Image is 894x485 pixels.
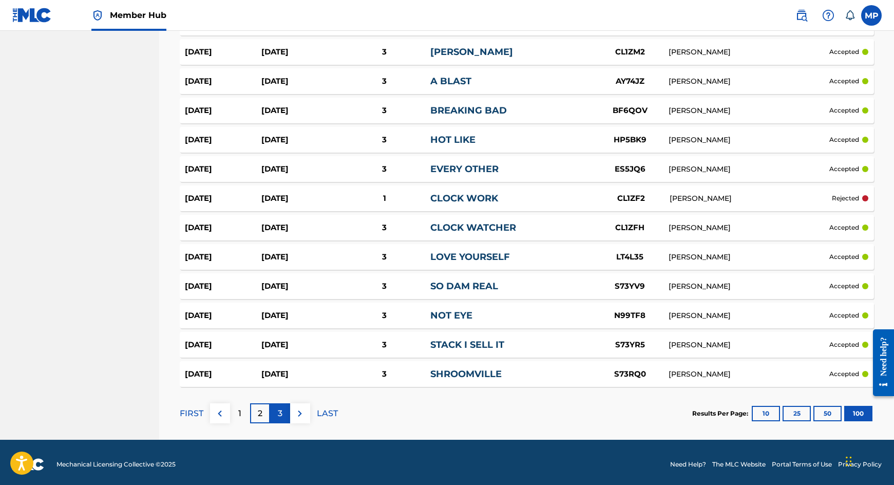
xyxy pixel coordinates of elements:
div: User Menu [861,5,882,26]
div: [PERSON_NAME] [669,340,830,350]
div: [PERSON_NAME] [669,47,830,58]
div: BF6QOV [592,105,669,117]
div: [DATE] [185,134,261,146]
div: [PERSON_NAME] [669,105,830,116]
img: Top Rightsholder [91,9,104,22]
div: [DATE] [185,251,261,263]
div: [DATE] [185,105,261,117]
p: accepted [829,223,859,232]
p: accepted [829,311,859,320]
div: [DATE] [185,193,262,204]
div: 3 [338,105,430,117]
button: 50 [813,406,842,421]
a: LOVE YOURSELF [430,251,510,263]
div: S73YR5 [592,339,669,351]
div: [PERSON_NAME] [669,281,830,292]
p: LAST [317,407,338,420]
img: right [294,407,306,420]
img: left [214,407,226,420]
div: [DATE] [261,134,338,146]
p: accepted [829,135,859,144]
div: [DATE] [185,339,261,351]
p: accepted [829,282,859,291]
div: [DATE] [261,251,338,263]
div: [DATE] [261,281,338,292]
div: [PERSON_NAME] [669,164,830,175]
a: Portal Terms of Use [772,460,832,469]
div: N99TF8 [592,310,669,322]
div: [PERSON_NAME] [669,310,830,321]
div: [DATE] [261,76,338,87]
div: [DATE] [185,222,261,234]
p: accepted [829,164,859,174]
div: 1 [338,193,431,204]
img: help [822,9,834,22]
div: [PERSON_NAME] [669,369,830,380]
a: Need Help? [670,460,706,469]
a: The MLC Website [712,460,766,469]
div: [PERSON_NAME] [669,76,830,87]
div: 3 [338,134,430,146]
a: A BLAST [430,76,471,87]
a: SO DAM REAL [430,281,498,292]
div: [DATE] [185,281,261,292]
a: SHROOMVILLE [430,368,502,380]
div: [DATE] [261,222,338,234]
div: 3 [338,76,430,87]
div: 3 [338,163,430,175]
a: STACK I SELL IT [430,339,504,350]
div: [DATE] [261,105,338,117]
p: rejected [832,194,859,203]
div: CL1ZFH [592,222,669,234]
div: CL1ZM2 [592,46,669,58]
div: 3 [338,310,430,322]
div: [DATE] [261,339,338,351]
div: [DATE] [185,163,261,175]
span: Member Hub [110,9,166,21]
p: accepted [829,369,859,379]
iframe: Resource Center [865,322,894,404]
div: [DATE] [261,193,338,204]
div: [DATE] [261,163,338,175]
div: [PERSON_NAME] [670,193,832,204]
div: S73RQ0 [592,368,669,380]
p: accepted [829,252,859,262]
div: 3 [338,46,430,58]
div: [PERSON_NAME] [669,135,830,145]
div: CL1ZF2 [593,193,670,204]
div: ES5JQ6 [592,163,669,175]
div: Notifications [845,10,855,21]
p: 1 [238,407,241,420]
p: Results Per Page: [692,409,751,418]
div: [DATE] [185,310,261,322]
div: 3 [338,368,430,380]
a: EVERY OTHER [430,163,499,175]
button: 10 [752,406,780,421]
iframe: Chat Widget [843,436,894,485]
img: search [795,9,808,22]
div: [PERSON_NAME] [669,222,830,233]
p: accepted [829,77,859,86]
a: BREAKING BAD [430,105,507,116]
button: 100 [844,406,872,421]
div: [DATE] [185,76,261,87]
a: Privacy Policy [838,460,882,469]
a: CLOCK WATCHER [430,222,516,233]
a: CLOCK WORK [430,193,498,204]
p: accepted [829,340,859,349]
div: Drag [846,446,852,477]
div: Help [818,5,839,26]
div: [DATE] [185,368,261,380]
div: [DATE] [261,368,338,380]
a: NOT EYE [430,310,472,321]
a: Public Search [791,5,812,26]
p: 2 [258,407,262,420]
img: MLC Logo [12,8,52,23]
div: S73YV9 [592,281,669,292]
div: [PERSON_NAME] [669,252,830,263]
div: 3 [338,339,430,351]
span: Mechanical Licensing Collective © 2025 [56,460,176,469]
div: AY74JZ [592,76,669,87]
